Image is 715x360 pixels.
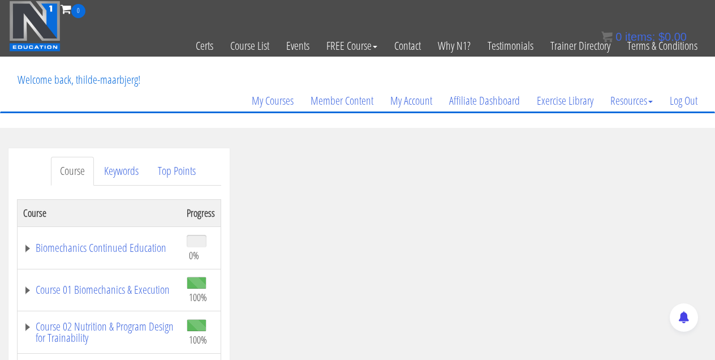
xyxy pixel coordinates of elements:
p: Welcome back, thilde-maarbjerg! [9,57,149,102]
bdi: 0.00 [658,31,687,43]
th: Course [18,199,182,226]
a: Top Points [149,157,205,186]
a: My Account [382,74,441,128]
a: Testimonials [479,18,542,74]
span: 100% [189,333,207,346]
a: 0 items: $0.00 [601,31,687,43]
a: Events [278,18,318,74]
a: Log Out [661,74,706,128]
a: Course List [222,18,278,74]
a: Keywords [95,157,148,186]
span: 0% [189,249,199,262]
span: $ [658,31,665,43]
img: n1-education [9,1,61,52]
a: Affiliate Dashboard [441,74,528,128]
a: Exercise Library [528,74,602,128]
a: Member Content [302,74,382,128]
a: Terms & Conditions [619,18,706,74]
span: items: [625,31,655,43]
a: Contact [386,18,429,74]
span: 100% [189,291,207,303]
a: Resources [602,74,661,128]
a: Certs [187,18,222,74]
a: 0 [61,1,85,16]
span: 0 [71,4,85,18]
img: icon11.png [601,31,613,42]
a: Biomechanics Continued Education [23,242,175,254]
a: FREE Course [318,18,386,74]
a: Trainer Directory [542,18,619,74]
a: Why N1? [429,18,479,74]
a: Course [51,157,94,186]
a: My Courses [243,74,302,128]
th: Progress [181,199,221,226]
span: 0 [615,31,622,43]
a: Course 01 Biomechanics & Execution [23,284,175,295]
a: Course 02 Nutrition & Program Design for Trainability [23,321,175,344]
